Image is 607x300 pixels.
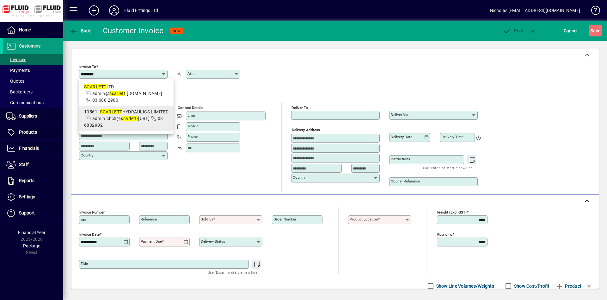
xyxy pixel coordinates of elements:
[6,79,24,84] span: Quotes
[79,106,174,131] mat-option: 10561 - SCARLETT HYDRAULICS LIMITED
[490,5,580,16] div: Nicholas [EMAIL_ADDRESS][DOMAIN_NAME]
[291,105,308,110] mat-label: Deliver To
[6,68,30,73] span: Payments
[79,232,100,237] mat-label: Invoice date
[173,29,181,33] span: NEW
[437,232,452,237] mat-label: Rounding
[293,175,305,180] mat-label: Country
[273,217,296,221] mat-label: Order number
[6,89,33,94] span: Backorders
[591,26,600,36] span: ave
[84,109,169,115] div: 10561 - HYDRAULICS LIMITED
[109,91,126,96] em: scarlett
[23,243,40,248] span: Package
[187,134,198,139] mat-label: Phone
[84,84,169,90] div: LTD
[124,5,158,16] div: Fluid Fittings Ltd
[92,116,150,121] span: admin.chch@ -[URL]
[3,141,63,156] a: Financials
[79,64,96,69] mat-label: Invoice To
[435,283,494,289] label: Show Line Volumes/Weights
[68,25,93,36] button: Back
[423,164,473,171] mat-hint: Use 'Enter' to start a new line
[391,157,410,161] mat-label: Instructions
[201,239,225,244] mat-label: Delivery status
[391,135,412,139] mat-label: Delivery date
[503,28,524,33] span: ost
[556,281,581,291] span: Product
[208,269,257,276] mat-hint: Use 'Enter' to start a new line
[562,25,579,36] button: Cancel
[591,28,593,33] span: S
[18,230,46,235] span: Financial Year
[586,1,599,22] a: Knowledge Base
[104,5,124,16] button: Profile
[3,54,63,65] a: Invoices
[500,25,527,36] button: Post
[6,57,26,62] span: Invoices
[187,113,197,118] mat-label: Email
[201,217,213,221] mat-label: Sold by
[92,91,162,96] span: admin@ .[DOMAIN_NAME]
[121,116,137,121] em: scarlett
[3,189,63,205] a: Settings
[70,28,91,33] span: Back
[3,157,63,173] a: Staff
[391,179,420,183] mat-label: Courier Reference
[564,26,578,36] span: Cancel
[514,28,517,33] span: P
[103,26,164,36] div: Customer Invoice
[441,135,463,139] mat-label: Delivery time
[141,217,157,221] mat-label: Reference
[187,124,199,128] mat-label: Mobile
[100,109,122,114] em: SCARLETT
[79,81,174,106] mat-option: 10072 - B.J. SCARLETT LTD
[19,162,29,167] span: Staff
[19,178,34,183] span: Reports
[6,100,44,105] span: Communications
[3,205,63,221] a: Support
[3,65,63,76] a: Payments
[589,25,602,36] button: Save
[19,130,37,135] span: Products
[19,27,31,32] span: Home
[84,84,107,89] em: SCARLETT
[3,76,63,86] a: Quotes
[81,153,93,157] mat-label: Country
[350,217,378,221] mat-label: Product location
[3,97,63,108] a: Communications
[437,210,467,214] mat-label: Freight (excl GST)
[553,280,585,292] button: Product
[92,98,119,103] span: 03 688 2900
[19,43,40,48] span: Customers
[3,108,63,124] a: Suppliers
[513,283,549,289] label: Show Cost/Profit
[81,261,88,266] mat-label: Title
[3,173,63,189] a: Reports
[3,86,63,97] a: Backorders
[391,112,408,117] mat-label: Deliver via
[19,113,37,118] span: Suppliers
[141,239,162,244] mat-label: Payment due
[63,25,98,36] app-page-header-button: Back
[19,210,35,215] span: Support
[3,22,63,38] a: Home
[79,210,105,214] mat-label: Invoice number
[19,194,35,199] span: Settings
[3,124,63,140] a: Products
[19,146,39,151] span: Financials
[187,71,194,76] mat-label: Attn
[84,5,104,16] button: Add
